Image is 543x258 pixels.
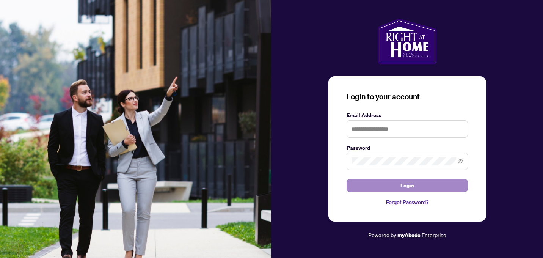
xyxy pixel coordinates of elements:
[400,179,414,192] span: Login
[458,159,463,164] span: eye-invisible
[347,198,468,206] a: Forgot Password?
[347,91,468,102] h3: Login to your account
[347,179,468,192] button: Login
[397,231,421,239] a: myAbode
[422,231,446,238] span: Enterprise
[347,144,468,152] label: Password
[368,231,396,238] span: Powered by
[347,111,468,120] label: Email Address
[378,19,436,64] img: ma-logo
